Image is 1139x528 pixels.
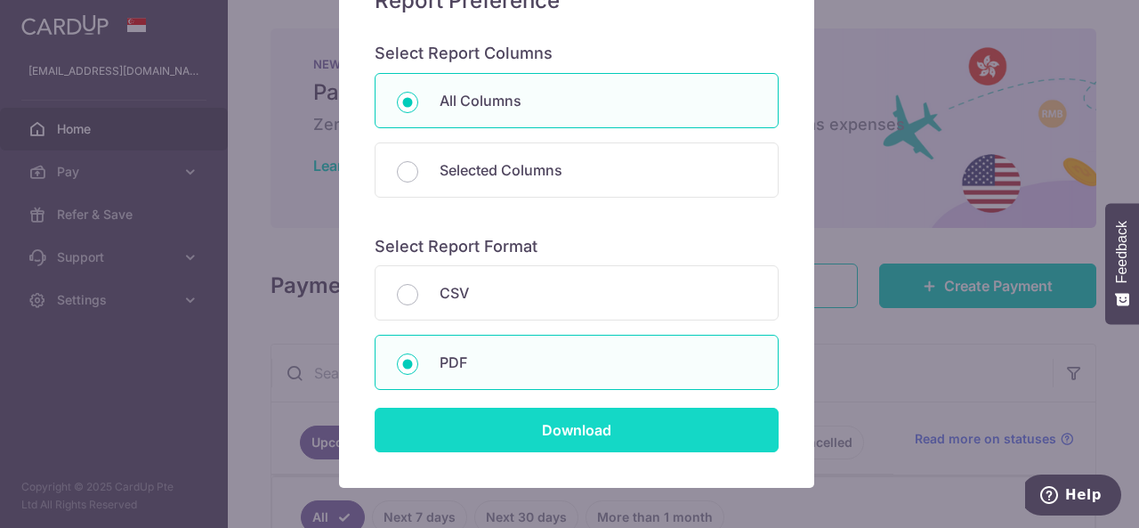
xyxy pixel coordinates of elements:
h6: Select Report Format [375,237,779,257]
p: PDF [440,352,756,373]
span: Feedback [1114,221,1130,283]
p: Selected Columns [440,159,756,181]
button: Feedback - Show survey [1105,203,1139,324]
p: All Columns [440,90,756,111]
iframe: Opens a widget where you can find more information [1025,475,1121,519]
h6: Select Report Columns [375,44,779,64]
p: CSV [440,282,756,304]
input: Download [375,408,779,452]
